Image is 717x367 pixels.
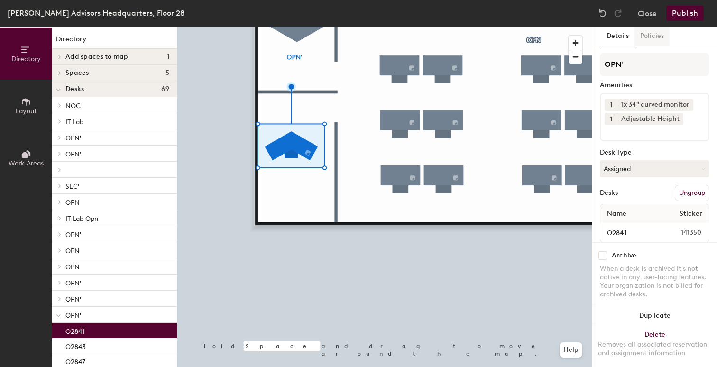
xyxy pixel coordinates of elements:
span: OPN' [65,312,81,320]
div: [PERSON_NAME] Advisors Headquarters, Floor 28 [8,7,184,19]
p: O2841 [65,325,84,336]
div: Amenities [600,82,709,89]
div: Removes all associated reservation and assignment information [598,340,711,358]
span: OPN' [65,279,81,287]
span: Layout [16,107,37,115]
button: Duplicate [592,306,717,325]
span: Directory [11,55,41,63]
span: Desks [65,85,84,93]
button: DeleteRemoves all associated reservation and assignment information [592,325,717,367]
h1: Directory [52,34,177,49]
span: Add spaces to map [65,53,129,61]
span: Sticker [675,205,707,222]
div: Adjustable Height [617,113,683,125]
div: Archive [612,252,636,259]
div: When a desk is archived it's not active in any user-facing features. Your organization is not bil... [600,265,709,299]
img: Redo [613,9,623,18]
span: Work Areas [9,159,44,167]
span: Spaces [65,69,89,77]
button: Publish [666,6,704,21]
span: OPN' [65,295,81,303]
button: 1 [605,113,617,125]
input: Unnamed desk [602,226,658,239]
button: Help [560,342,582,358]
span: SEC' [65,183,79,191]
span: OPN [65,199,80,207]
button: Ungroup [675,185,709,201]
span: OPN' [65,231,81,239]
span: Name [602,205,631,222]
span: OPN [65,247,80,255]
button: 1 [605,99,617,111]
button: Details [601,27,634,46]
span: 1 [610,100,612,110]
p: O2843 [65,340,86,351]
button: Assigned [600,160,709,177]
span: IT Lab Opn [65,215,98,223]
div: 1x 34" curved monitor [617,99,693,111]
button: Policies [634,27,670,46]
button: Close [638,6,657,21]
span: 1 [167,53,169,61]
span: 5 [165,69,169,77]
span: 1 [610,114,612,124]
span: NOC [65,102,81,110]
p: O2847 [65,355,85,366]
span: OPN' [65,134,81,142]
div: Desk Type [600,149,709,156]
span: OPN' [65,150,81,158]
div: Desks [600,189,618,197]
span: OPN [65,263,80,271]
span: 141350 [658,228,707,238]
span: IT Lab [65,118,83,126]
span: 69 [161,85,169,93]
img: Undo [598,9,607,18]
